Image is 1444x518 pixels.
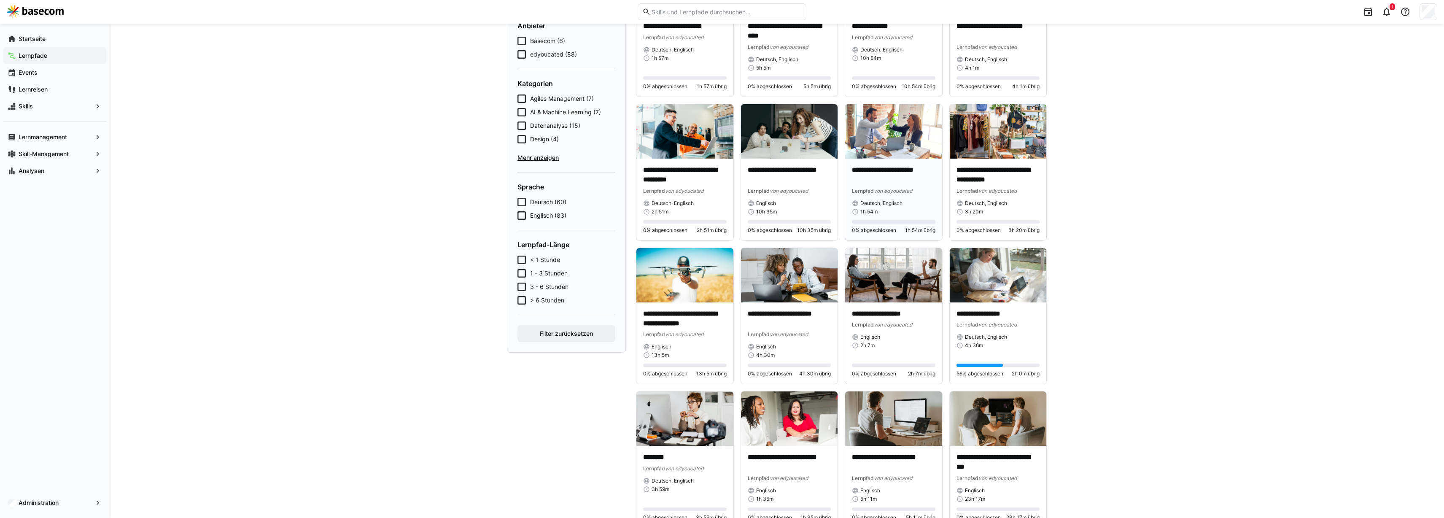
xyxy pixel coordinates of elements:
span: Lernpfad [852,188,874,194]
span: 4h 1m übrig [1012,83,1040,90]
span: Mehr anzeigen [517,154,615,162]
span: 2h 0m übrig [1012,370,1040,377]
span: von edyoucated [978,321,1017,328]
span: 10h 54m übrig [902,83,935,90]
span: 1 - 3 Stunden [530,269,568,278]
span: von edyoucated [665,331,703,337]
span: Lernpfad [852,34,874,40]
span: Lernpfad [643,331,665,337]
span: Deutsch, Englisch [965,200,1007,207]
img: image [636,248,733,302]
span: Lernpfad [643,465,665,472]
span: 10h 35m [756,208,777,215]
span: Englisch [860,487,880,494]
h4: Anbieter [517,22,615,30]
span: 0% abgeschlossen [643,83,687,90]
img: image [845,391,942,446]
span: Englisch [756,343,776,350]
span: 0% abgeschlossen [643,370,687,377]
span: von edyoucated [978,188,1017,194]
span: edyoucated (88) [530,50,577,59]
span: Lernpfad [956,475,978,481]
span: 0% abgeschlossen [748,83,792,90]
span: von edyoucated [665,188,703,194]
span: 10h 35m übrig [797,227,831,234]
span: Design (4) [530,135,559,143]
span: 3h 20m übrig [1008,227,1040,234]
span: von edyoucated [978,44,1017,50]
span: Filter zurücksetzen [539,329,594,338]
img: image [636,391,733,446]
span: 4h 1m [965,65,979,71]
span: 3 - 6 Stunden [530,283,568,291]
span: 1h 35m [756,496,773,502]
img: image [950,104,1047,159]
span: Deutsch (60) [530,198,566,206]
span: 23h 17m [965,496,985,502]
img: image [845,104,942,159]
span: Lernpfad [643,34,665,40]
span: von edyoucated [874,475,912,481]
span: Basecom (6) [530,37,565,45]
span: von edyoucated [874,321,912,328]
span: 1h 54m [860,208,878,215]
span: von edyoucated [770,475,808,481]
span: Deutsch, Englisch [860,46,902,53]
span: Englisch [860,334,880,340]
img: image [845,248,942,302]
span: von edyoucated [978,475,1017,481]
span: Deutsch, Englisch [652,478,694,484]
span: 2h 51m [652,208,668,215]
img: image [636,104,733,159]
span: Lernpfad [956,321,978,328]
span: 1h 54m übrig [905,227,935,234]
span: Lernpfad [643,188,665,194]
span: 5h 5m übrig [803,83,831,90]
span: von edyoucated [665,34,703,40]
img: image [741,248,838,302]
span: Englisch [652,343,671,350]
span: 1h 57m [652,55,668,62]
span: Deutsch, Englisch [756,56,798,63]
img: image [950,248,1047,302]
span: 2h 7m übrig [908,370,935,377]
span: Englisch [756,200,776,207]
span: 5h 11m [860,496,877,502]
h4: Kategorien [517,79,615,88]
span: von edyoucated [874,188,912,194]
span: Agiles Management (7) [530,94,594,103]
span: Deutsch, Englisch [652,46,694,53]
span: Lernpfad [852,321,874,328]
span: 10h 54m [860,55,881,62]
button: Filter zurücksetzen [517,325,615,342]
span: 0% abgeschlossen [956,227,1001,234]
img: image [741,391,838,446]
span: von edyoucated [770,44,808,50]
span: von edyoucated [770,331,808,337]
input: Skills und Lernpfade durchsuchen… [651,8,802,16]
span: Lernpfad [748,44,770,50]
span: Deutsch, Englisch [965,56,1007,63]
span: 4h 30m [756,352,775,359]
h4: Sprache [517,183,615,191]
span: Lernpfad [956,44,978,50]
span: 56% abgeschlossen [956,370,1003,377]
img: image [741,104,838,159]
span: Deutsch, Englisch [652,200,694,207]
span: Lernpfad [748,331,770,337]
span: Englisch [756,487,776,494]
span: 1h 57m übrig [697,83,727,90]
span: Lernpfad [852,475,874,481]
span: Englisch (83) [530,211,566,220]
span: 2h 7m [860,342,875,349]
span: AI & Machine Learning (7) [530,108,601,116]
span: 5h 5m [756,65,770,71]
span: Lernpfad [748,475,770,481]
span: 0% abgeschlossen [748,227,792,234]
span: 13h 5m [652,352,669,359]
span: von edyoucated [665,465,703,472]
span: 0% abgeschlossen [956,83,1001,90]
h4: Lernpfad-Länge [517,240,615,249]
span: 0% abgeschlossen [852,227,896,234]
span: Deutsch, Englisch [860,200,902,207]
